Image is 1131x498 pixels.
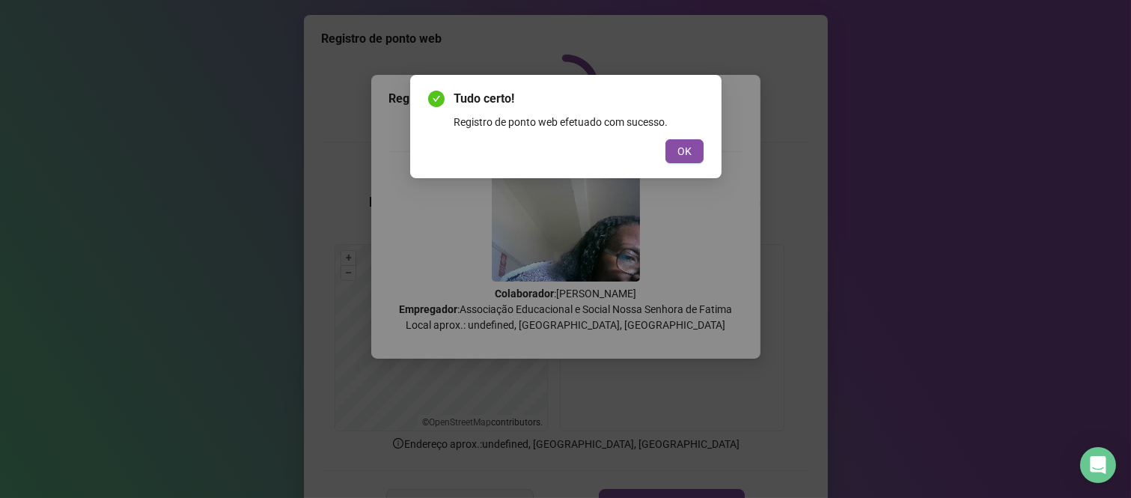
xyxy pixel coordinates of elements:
div: Open Intercom Messenger [1080,447,1116,483]
div: Registro de ponto web efetuado com sucesso. [454,114,704,130]
span: check-circle [428,91,445,107]
span: Tudo certo! [454,90,704,108]
span: OK [677,143,692,160]
button: OK [665,139,704,163]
